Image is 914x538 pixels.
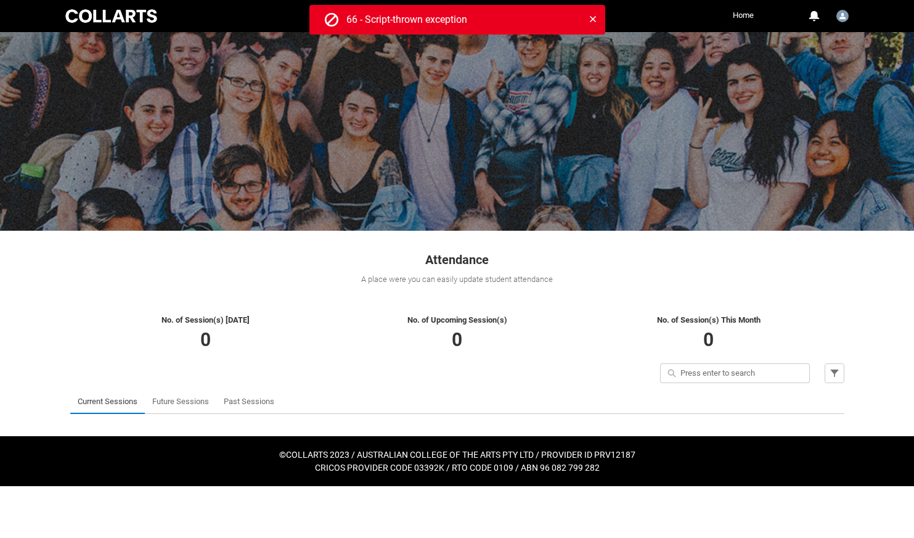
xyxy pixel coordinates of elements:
[660,363,810,383] input: Press enter to search
[730,6,757,25] a: Home
[216,389,282,414] li: Past Sessions
[703,329,714,350] span: 0
[161,315,250,325] span: No. of Session(s) [DATE]
[152,389,209,414] a: Future Sessions
[145,389,216,414] li: Future Sessions
[70,389,145,414] li: Current Sessions
[825,363,844,383] button: Filter
[836,10,849,22] img: Janice.Muller
[78,389,137,414] a: Current Sessions
[425,252,489,267] span: Attendance
[70,273,844,286] div: A place were you can easily update student attendance
[346,14,467,25] span: 66 - Script-thrown exception
[833,5,852,25] button: User Profile Janice.Muller
[452,329,462,350] span: 0
[407,315,507,325] span: No. of Upcoming Session(s)
[200,329,211,350] span: 0
[224,389,274,414] a: Past Sessions
[657,315,761,325] span: No. of Session(s) This Month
